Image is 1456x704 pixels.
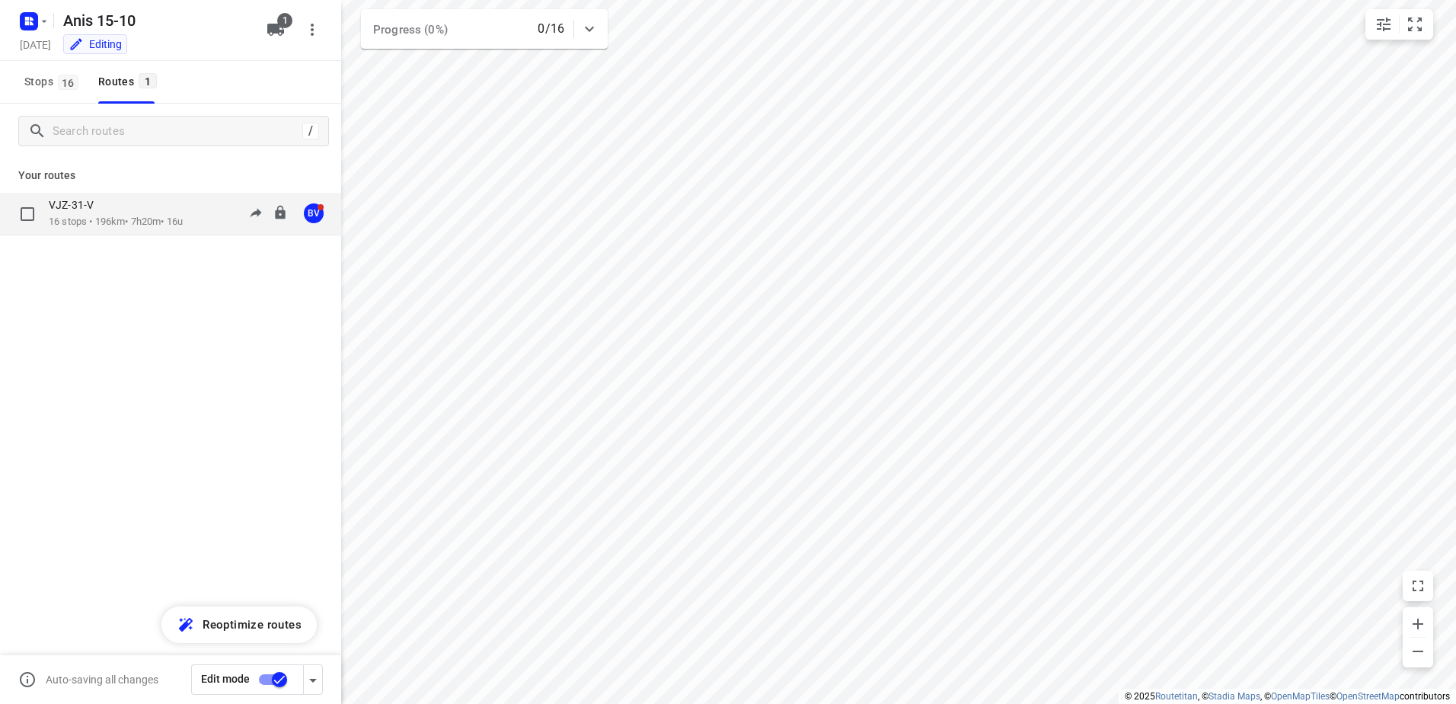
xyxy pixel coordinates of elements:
[69,37,122,52] div: You are currently in edit mode.
[57,8,254,33] h5: Rename
[201,673,250,685] span: Edit mode
[161,606,317,643] button: Reoptimize routes
[1125,691,1450,702] li: © 2025 , © , © © contributors
[304,670,322,689] div: Driver app settings
[24,72,83,91] span: Stops
[139,73,157,88] span: 1
[273,205,288,222] button: Lock route
[46,674,158,686] p: Auto-saving all changes
[98,72,161,91] div: Routes
[1155,691,1198,702] a: Routetitan
[1209,691,1260,702] a: Stadia Maps
[304,203,324,223] div: BV
[1271,691,1330,702] a: OpenMapTiles
[58,75,78,90] span: 16
[302,123,319,139] div: /
[18,168,323,184] p: Your routes
[49,198,103,212] p: VJZ-31-V
[203,615,302,635] span: Reoptimize routes
[1336,691,1400,702] a: OpenStreetMap
[49,215,183,229] p: 16 stops • 196km • 7h20m • 16u
[373,23,448,37] span: Progress (0%)
[241,198,271,229] button: Send to driver
[14,36,57,53] h5: Project date
[277,13,292,28] span: 1
[260,14,291,45] button: 1
[361,9,608,49] div: Progress (0%)0/16
[1365,9,1433,40] div: small contained button group
[53,120,302,143] input: Search routes
[538,20,564,38] p: 0/16
[299,198,329,229] button: BV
